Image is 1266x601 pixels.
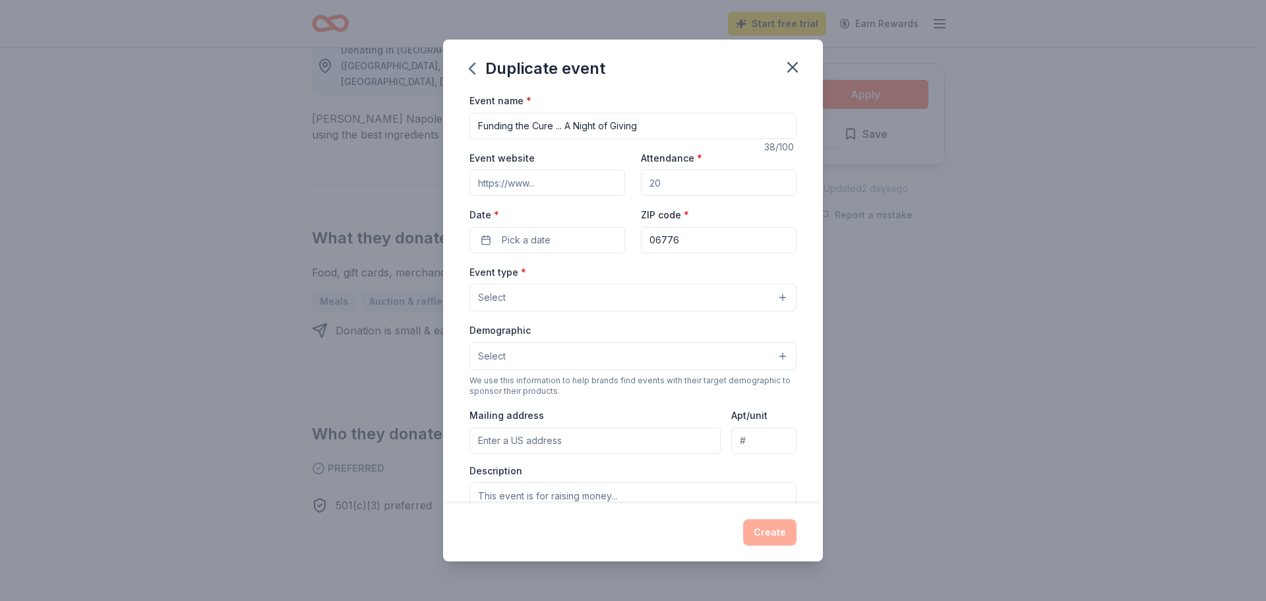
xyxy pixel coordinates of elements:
div: 38 /100 [764,139,797,155]
label: Event type [469,266,526,279]
label: Apt/unit [731,409,768,422]
label: Date [469,208,625,222]
label: ZIP code [641,208,689,222]
button: Pick a date [469,227,625,253]
label: Event name [469,94,531,108]
span: Pick a date [502,232,551,248]
input: # [731,427,797,454]
input: https://www... [469,170,625,196]
input: Enter a US address [469,427,721,454]
span: Select [478,348,506,364]
input: 12345 (U.S. only) [641,227,797,253]
input: Spring Fundraiser [469,113,797,139]
div: We use this information to help brands find events with their target demographic to sponsor their... [469,375,797,396]
label: Mailing address [469,409,544,422]
input: 20 [641,170,797,196]
label: Attendance [641,152,702,165]
div: Duplicate event [469,58,605,79]
label: Event website [469,152,535,165]
label: Demographic [469,324,531,337]
button: Select [469,342,797,370]
span: Select [478,290,506,305]
button: Select [469,284,797,311]
label: Description [469,464,522,478]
